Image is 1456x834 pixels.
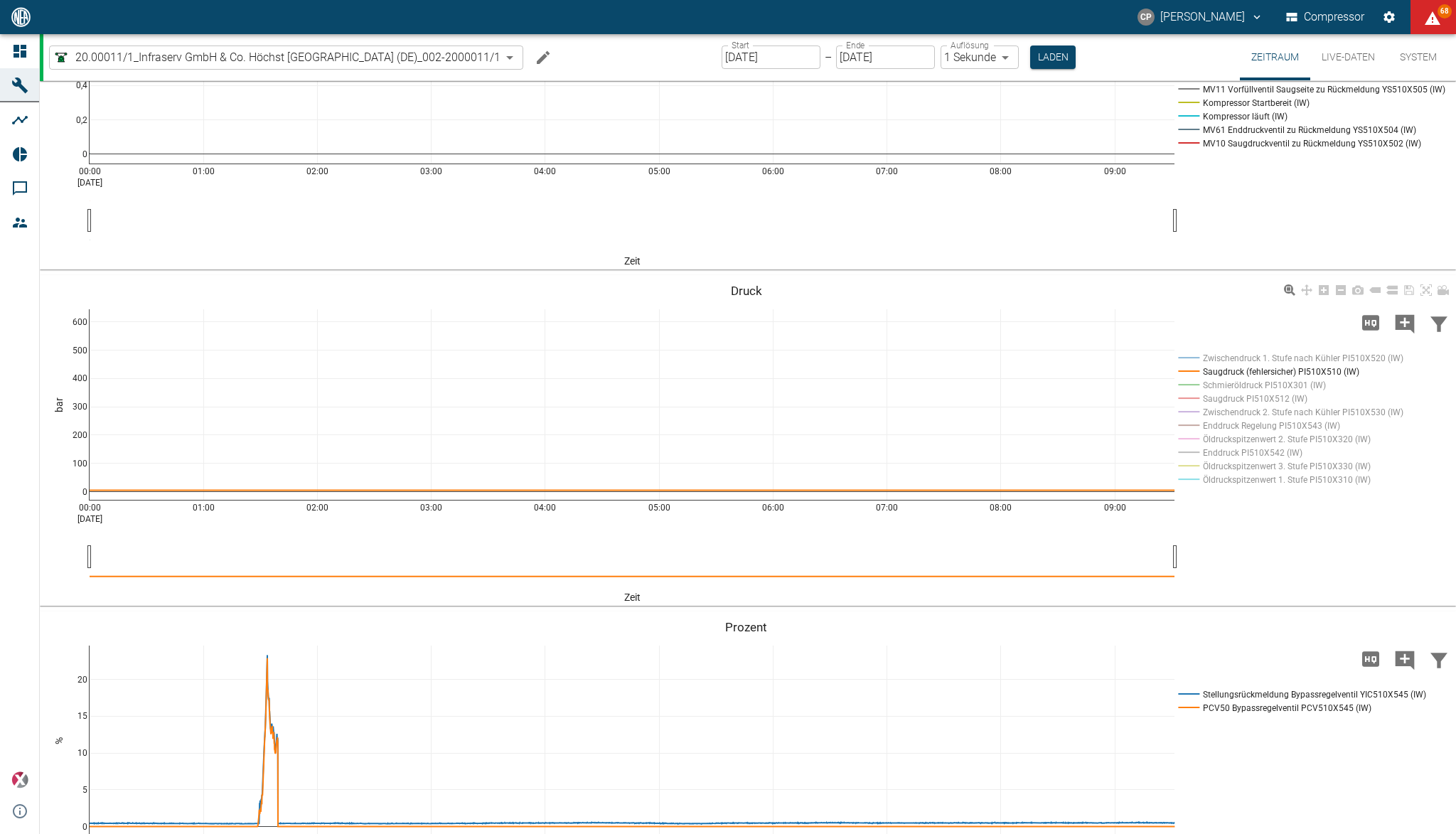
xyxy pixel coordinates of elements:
[1137,9,1155,26] div: CP
[836,46,935,69] input: DD.MM.YYYY
[10,7,32,26] img: logo
[1388,641,1422,678] button: Kommentar hinzufügen
[1135,4,1265,30] button: christoph.palm@neuman-esser.com
[951,39,989,51] label: Auflösung
[75,49,500,65] span: 20.00011/1_Infraserv GmbH & Co. Höchst [GEOGRAPHIC_DATA] (DE)_002-2000011/1
[1438,4,1452,18] span: 68
[825,49,832,65] p: –
[1354,315,1388,328] span: Hohe Auflösung
[1283,4,1368,30] button: Compressor
[732,39,749,51] label: Start
[53,49,500,66] a: 20.00011/1_Infraserv GmbH & Co. Höchst [GEOGRAPHIC_DATA] (DE)_002-2000011/1
[1422,641,1456,678] button: Daten filtern
[1310,34,1386,80] button: Live-Daten
[1388,304,1422,341] button: Kommentar hinzufügen
[11,771,28,788] img: Xplore Logo
[846,39,864,51] label: Ende
[529,43,557,72] button: Machine bearbeiten
[1386,34,1450,80] button: System
[1030,46,1076,69] button: Laden
[941,46,1019,69] div: 1 Sekunde
[1422,304,1456,341] button: Daten filtern
[1240,34,1310,80] button: Zeitraum
[1354,651,1388,665] span: Hohe Auflösung
[1376,4,1402,30] button: Einstellungen
[722,46,820,69] input: DD.MM.YYYY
